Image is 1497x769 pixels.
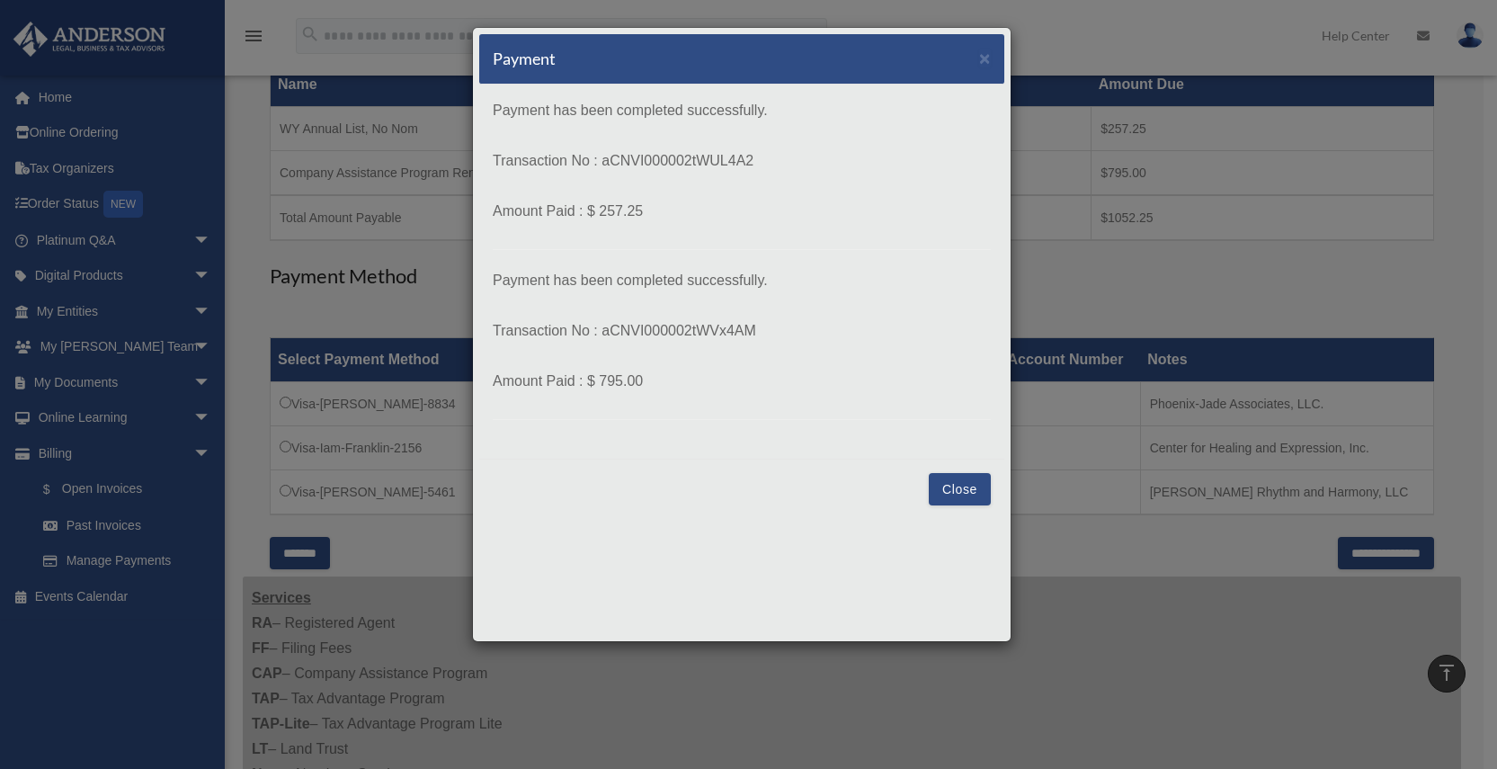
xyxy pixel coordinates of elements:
[493,268,991,293] p: Payment has been completed successfully.
[493,98,991,123] p: Payment has been completed successfully.
[979,48,991,68] span: ×
[493,148,991,174] p: Transaction No : aCNVI000002tWUL4A2
[493,318,991,344] p: Transaction No : aCNVI000002tWVx4AM
[979,49,991,67] button: Close
[493,199,991,224] p: Amount Paid : $ 257.25
[493,369,991,394] p: Amount Paid : $ 795.00
[493,48,556,70] h5: Payment
[929,473,991,505] button: Close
